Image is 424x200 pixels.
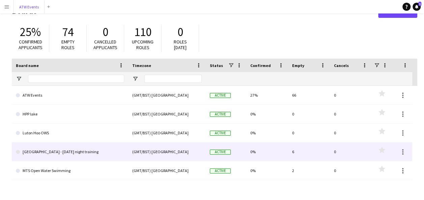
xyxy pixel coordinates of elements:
span: Status [210,63,223,68]
a: ATW Events [16,86,124,105]
span: Roles [DATE] [174,39,187,51]
span: Confirmed applicants [19,39,43,51]
span: Active [210,149,231,155]
a: 1 [413,3,421,11]
span: Active [210,93,231,98]
div: (GMT/BST) [GEOGRAPHIC_DATA] [128,86,206,104]
span: 74 [62,25,74,39]
div: (GMT/BST) [GEOGRAPHIC_DATA] [128,105,206,123]
span: 25% [20,25,41,39]
span: Active [210,112,231,117]
span: 110 [134,25,151,39]
button: ATW Events [14,0,45,13]
input: Board name Filter Input [28,75,124,83]
a: MTS Open Water Swimming [16,161,124,180]
div: 0 [330,86,372,104]
span: Active [210,131,231,136]
span: 0 [103,25,108,39]
a: Luton Hoo OWS [16,124,124,142]
div: 0 [330,105,372,123]
span: Cancelled applicants [93,39,117,51]
div: 0% [246,124,288,142]
div: 2 [288,161,330,180]
div: 6 [288,142,330,161]
div: 27% [246,86,288,104]
div: 0 [330,161,372,180]
div: 0 [330,142,372,161]
a: HPP lake [16,105,124,124]
span: Confirmed [250,63,271,68]
div: 0 [288,105,330,123]
span: Empty [292,63,304,68]
span: Board name [16,63,39,68]
span: Cancels [334,63,349,68]
span: Active [210,168,231,173]
div: 0 [288,124,330,142]
span: Upcoming roles [132,39,153,51]
span: 1 [418,2,421,6]
div: 0% [246,161,288,180]
div: (GMT/BST) [GEOGRAPHIC_DATA] [128,142,206,161]
span: Empty roles [61,39,75,51]
span: 0 [177,25,183,39]
a: [GEOGRAPHIC_DATA] - [DATE] night training [16,142,124,161]
div: 0% [246,142,288,161]
button: Open Filter Menu [132,76,138,82]
div: 0% [246,105,288,123]
button: Open Filter Menu [16,76,22,82]
div: (GMT/BST) [GEOGRAPHIC_DATA] [128,124,206,142]
span: Timezone [132,63,151,68]
div: 66 [288,86,330,104]
div: 0 [330,124,372,142]
div: (GMT/BST) [GEOGRAPHIC_DATA] [128,161,206,180]
input: Timezone Filter Input [144,75,202,83]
